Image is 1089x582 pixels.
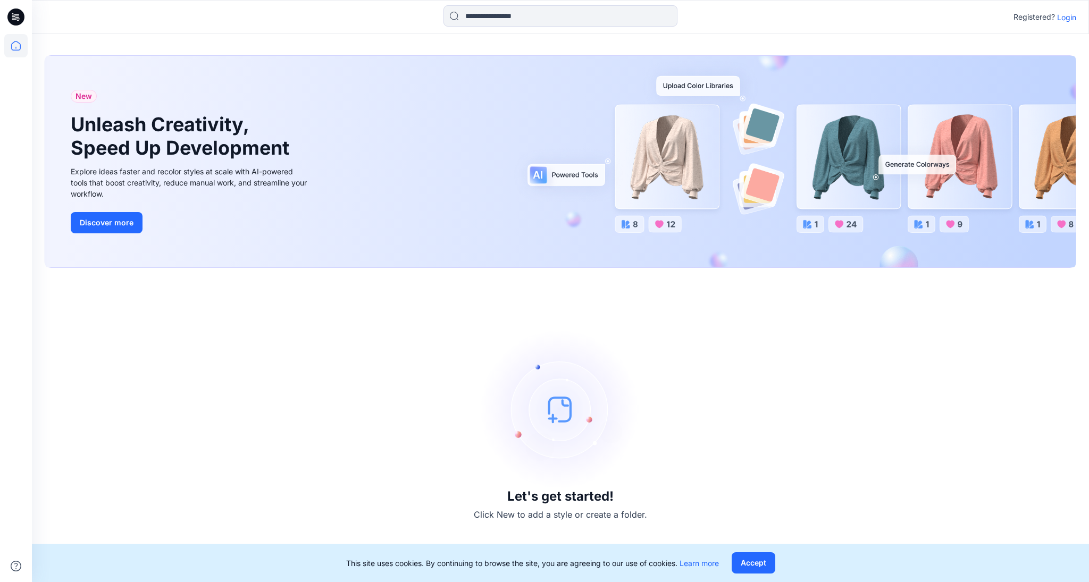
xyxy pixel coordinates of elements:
a: Discover more [71,212,310,233]
button: Discover more [71,212,143,233]
p: Click New to add a style or create a folder. [474,508,647,521]
a: Learn more [680,559,719,568]
p: Login [1057,12,1076,23]
span: New [76,90,92,103]
p: This site uses cookies. By continuing to browse the site, you are agreeing to our use of cookies. [346,558,719,569]
div: Explore ideas faster and recolor styles at scale with AI-powered tools that boost creativity, red... [71,166,310,199]
h3: Let's get started! [507,489,614,504]
button: Accept [732,552,775,573]
h1: Unleash Creativity, Speed Up Development [71,113,294,159]
p: Registered? [1013,11,1055,23]
img: empty-state-image.svg [481,330,640,489]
